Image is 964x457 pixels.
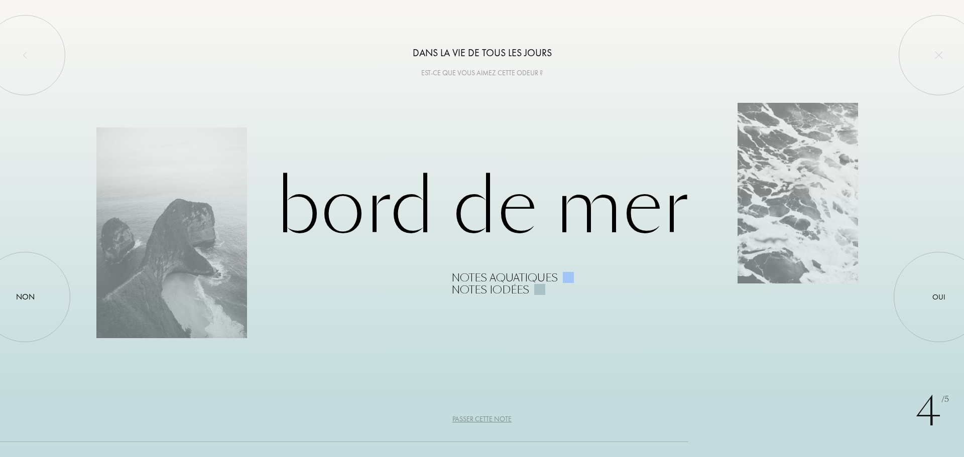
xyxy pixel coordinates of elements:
[96,162,868,296] div: Bord de Mer
[935,51,943,59] img: quit_onboard.svg
[451,272,558,284] div: Notes aquatiques
[452,414,512,424] div: Passer cette note
[16,291,35,303] div: Non
[915,382,949,442] div: 4
[451,284,529,296] div: Notes iodées
[21,51,29,59] img: left_onboard.svg
[941,394,949,405] span: /5
[932,291,945,303] div: Oui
